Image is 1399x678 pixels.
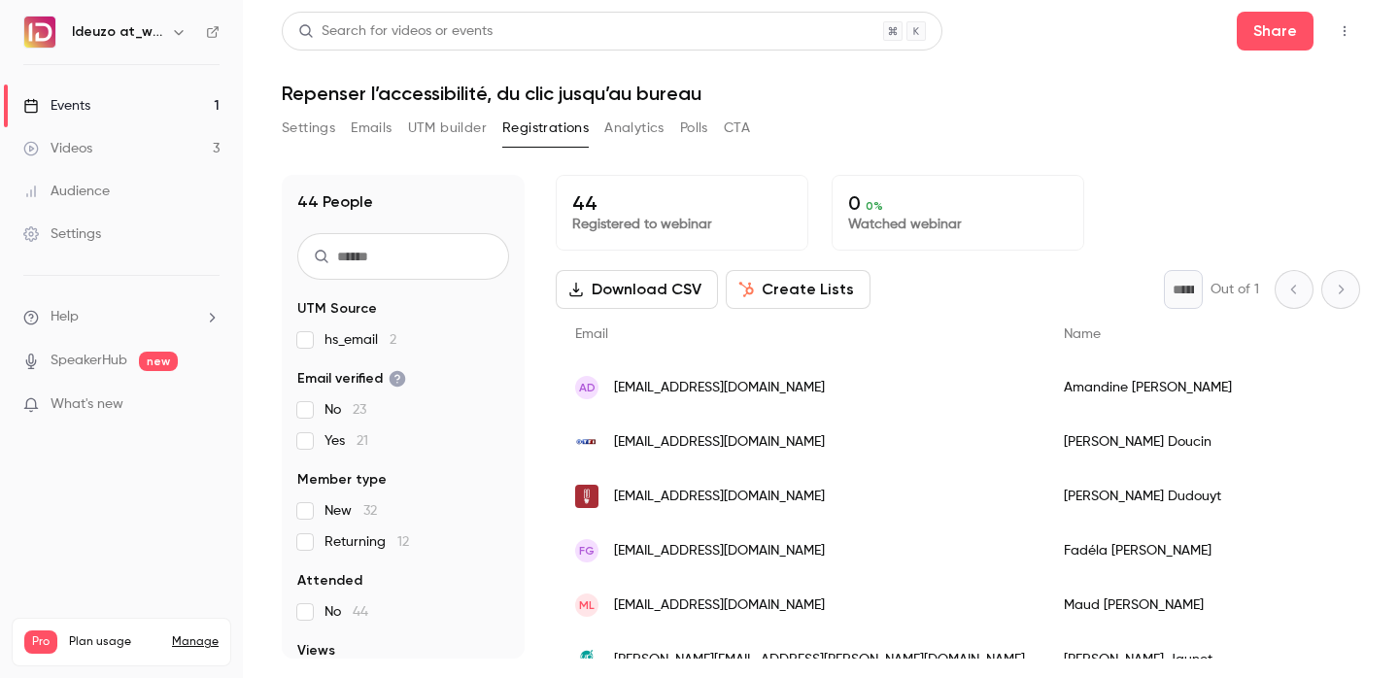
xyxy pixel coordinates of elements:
img: up-interim.fr [575,648,598,671]
span: No [324,400,366,420]
span: 0 % [866,199,883,213]
div: Amandine [PERSON_NAME] [1044,360,1365,415]
a: Manage [172,634,219,650]
p: 0 [848,191,1068,215]
img: agence-declic.fr [575,485,598,508]
button: Registrations [502,113,589,144]
span: Member type [297,470,387,490]
span: Pro [24,630,57,654]
span: FG [579,542,595,559]
span: Views [297,641,335,661]
span: [EMAIL_ADDRESS][DOMAIN_NAME] [614,595,825,616]
button: Polls [680,113,708,144]
a: SpeakerHub [51,351,127,371]
h6: Ideuzo at_work [72,22,163,42]
button: Share [1237,12,1314,51]
div: Events [23,96,90,116]
span: New [324,501,377,521]
span: 12 [397,535,409,549]
h1: Repenser l’accessibilité, du clic jusqu’au bureau [282,82,1360,105]
div: [PERSON_NAME] Dudouyt [1044,469,1365,524]
p: Out of 1 [1211,280,1259,299]
span: new [139,352,178,371]
span: 23 [353,403,366,417]
button: CTA [724,113,750,144]
span: Plan usage [69,634,160,650]
span: [EMAIL_ADDRESS][DOMAIN_NAME] [614,378,825,398]
div: Maud [PERSON_NAME] [1044,578,1365,632]
h1: 44 People [297,190,373,214]
p: Registered to webinar [572,215,792,234]
p: 44 [572,191,792,215]
img: tf1.fr [575,430,598,454]
div: [PERSON_NAME] Doucin [1044,415,1365,469]
span: [EMAIL_ADDRESS][DOMAIN_NAME] [614,432,825,453]
span: hs_email [324,330,396,350]
span: Attended [297,571,362,591]
button: Create Lists [726,270,870,309]
span: Name [1064,327,1101,341]
span: ML [579,596,595,614]
img: Ideuzo at_work [24,17,55,48]
span: 21 [357,434,368,448]
span: AD [579,379,596,396]
span: Help [51,307,79,327]
span: 44 [353,605,368,619]
div: Search for videos or events [298,21,493,42]
div: Fadéla [PERSON_NAME] [1044,524,1365,578]
span: Yes [324,431,368,451]
div: Audience [23,182,110,201]
span: [EMAIL_ADDRESS][DOMAIN_NAME] [614,487,825,507]
li: help-dropdown-opener [23,307,220,327]
button: Emails [351,113,392,144]
span: [PERSON_NAME][EMAIL_ADDRESS][PERSON_NAME][DOMAIN_NAME] [614,650,1025,670]
span: Email [575,327,608,341]
button: Analytics [604,113,665,144]
button: UTM builder [408,113,487,144]
span: 2 [390,333,396,347]
span: What's new [51,394,123,415]
button: Settings [282,113,335,144]
span: UTM Source [297,299,377,319]
iframe: Noticeable Trigger [196,396,220,414]
span: Returning [324,532,409,552]
p: Watched webinar [848,215,1068,234]
div: Videos [23,139,92,158]
span: Email verified [297,369,406,389]
div: Settings [23,224,101,244]
span: [EMAIL_ADDRESS][DOMAIN_NAME] [614,541,825,561]
button: Download CSV [556,270,718,309]
span: No [324,602,368,622]
span: 32 [363,504,377,518]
